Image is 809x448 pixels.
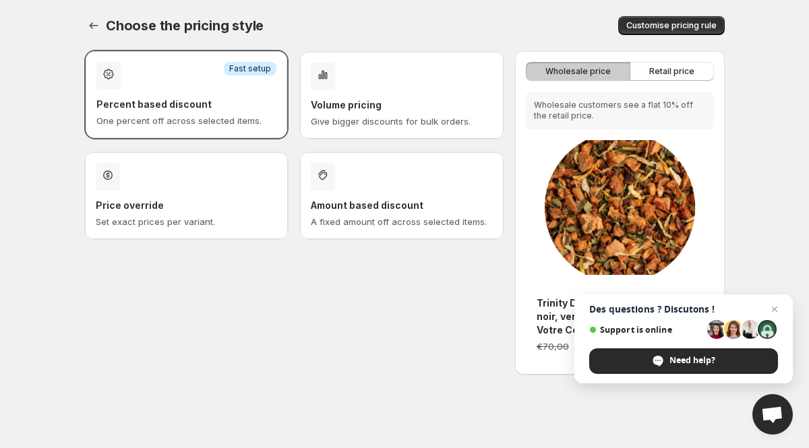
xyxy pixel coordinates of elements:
[96,215,277,228] p: Set exact prices per variant.
[767,301,783,317] span: Close chat
[545,66,611,77] span: Wholesale price
[311,115,492,128] p: Give bigger discounts for bulk orders.
[589,348,778,374] div: Need help?
[618,16,725,35] button: Customise pricing rule
[626,20,717,31] span: Customise pricing rule
[526,62,630,81] button: Wholesale price
[537,341,569,352] span: €70,00
[669,354,715,366] span: Need help?
[311,98,492,112] h3: Volume pricing
[96,114,276,127] p: One percent off across selected items.
[84,51,504,240] div: Discount type selection
[537,296,703,337] h3: Trinity Discovery – Coffret thé noir, vert et infusion signatures - Votre Coffret Passion
[526,140,714,275] img: Trinity Discovery – Coffret thé noir, vert et infusion signatures - Votre Coffret Passion
[229,63,271,74] span: Fast setup
[649,66,694,77] span: Retail price
[106,18,264,34] span: Choose the pricing style
[589,325,702,335] span: Support is online
[589,304,778,315] span: Des questions ? Discutons !
[311,215,492,228] p: A fixed amount off across selected items.
[96,98,276,111] h3: Percent based discount
[96,199,277,212] h3: Price override
[534,100,706,121] p: Wholesale customers see a flat 10% off the retail price.
[630,62,714,81] button: Retail price
[311,199,492,212] h3: Amount based discount
[752,394,793,435] div: Open chat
